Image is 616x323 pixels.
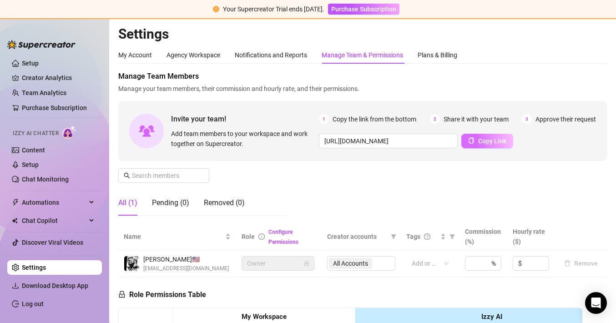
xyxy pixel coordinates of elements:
span: Purchase Subscription [331,5,396,13]
span: Invite your team! [171,113,319,125]
button: Remove [560,258,601,269]
strong: My Workspace [242,313,287,321]
span: Name [124,232,223,242]
strong: Izzy AI [481,313,502,321]
th: Name [118,223,236,251]
span: lock [118,291,126,298]
span: Manage your team members, their commission and hourly rate, and their permissions. [118,84,607,94]
img: AI Chatter [62,126,76,139]
a: Team Analytics [22,89,66,96]
span: question-circle [424,233,430,240]
a: Setup [22,60,39,67]
img: logo-BBDzfeDw.svg [7,40,76,49]
div: Plans & Billing [418,50,457,60]
span: Add team members to your workspace and work together on Supercreator. [171,129,315,149]
span: 3 [522,114,532,124]
button: Copy Link [461,134,513,148]
span: copy [468,137,475,144]
div: My Account [118,50,152,60]
h5: Role Permissions Table [118,289,206,300]
span: Approve their request [535,114,596,124]
a: Purchase Subscription [22,104,87,111]
span: Manage Team Members [118,71,607,82]
img: Pedro Rolle Jr. [124,256,139,271]
a: Content [22,146,45,154]
span: Owner [247,257,309,270]
span: info-circle [258,233,265,240]
span: Automations [22,195,86,210]
span: thunderbolt [12,199,19,206]
a: Settings [22,264,46,271]
span: Copy Link [478,137,506,145]
span: Download Desktop App [22,282,88,289]
div: Open Intercom Messenger [585,292,607,314]
span: filter [448,230,457,243]
input: Search members [132,171,197,181]
a: Setup [22,161,39,168]
span: Creator accounts [327,232,387,242]
button: Purchase Subscription [328,4,399,15]
a: Chat Monitoring [22,176,69,183]
a: Configure Permissions [268,229,298,245]
a: Purchase Subscription [328,5,399,13]
div: All (1) [118,197,137,208]
th: Hourly rate ($) [507,223,555,251]
div: Notifications and Reports [235,50,307,60]
span: search [124,172,130,179]
span: 1 [319,114,329,124]
span: Chat Copilot [22,213,86,228]
img: Chat Copilot [12,217,18,224]
div: Removed (0) [204,197,245,208]
span: [PERSON_NAME] 🇺🇸 [143,254,229,264]
span: Your Supercreator Trial ends [DATE]. [223,5,324,13]
a: Log out [22,300,44,308]
span: filter [389,230,398,243]
span: exclamation-circle [213,6,219,12]
th: Commission (%) [459,223,507,251]
span: filter [449,234,455,239]
span: Izzy AI Chatter [13,129,59,138]
span: Copy the link from the bottom [333,114,416,124]
a: Creator Analytics [22,71,95,85]
a: Discover Viral Videos [22,239,83,246]
div: Pending (0) [152,197,189,208]
span: 2 [430,114,440,124]
div: Manage Team & Permissions [322,50,403,60]
span: download [12,282,19,289]
span: Share it with your team [444,114,509,124]
span: Role [242,233,255,240]
span: lock [304,261,309,266]
span: filter [391,234,396,239]
h2: Settings [118,25,607,43]
span: Tags [406,232,420,242]
span: [EMAIL_ADDRESS][DOMAIN_NAME] [143,264,229,273]
div: Agency Workspace [167,50,220,60]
